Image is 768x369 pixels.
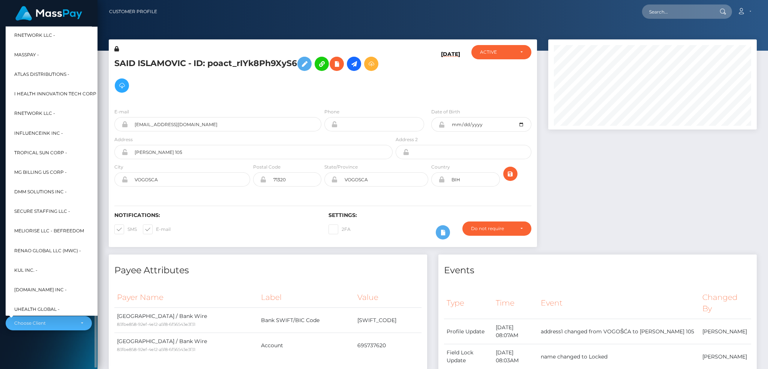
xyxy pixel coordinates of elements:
td: [PERSON_NAME] [700,319,751,344]
span: rNetwork LLC - [14,109,55,119]
td: Profile Update [444,319,493,344]
span: Renao Global LLC (MWC) - [14,246,81,256]
td: [DATE] 08:07AM [493,319,538,344]
button: ACTIVE [471,45,531,59]
th: Time [493,287,538,319]
label: Address 2 [396,136,418,143]
th: Event [538,287,700,319]
td: Bank SWIFT/BIC Code [258,308,355,333]
label: 2FA [328,224,351,234]
div: Do not require [471,226,514,232]
td: address1 changed from VOGOŠĆA to [PERSON_NAME] 105 [538,319,700,344]
td: [SWIFT_CODE] [355,308,421,333]
h6: Settings: [328,212,531,218]
img: MassPay Logo [15,6,82,21]
h6: Notifications: [114,212,317,218]
label: E-mail [143,224,171,234]
label: City [114,164,123,170]
a: Initiate Payout [347,57,361,71]
div: Choose Client [14,320,75,326]
label: SMS [114,224,137,234]
span: Meliorise LLC - BEfreedom [14,226,84,236]
th: Payer Name [114,287,258,308]
span: DMM Solutions Inc - [14,187,67,197]
div: ACTIVE [480,49,514,55]
th: Value [355,287,421,308]
h6: [DATE] [441,51,460,99]
label: Phone [324,108,339,115]
span: RNetwork LLC - [14,30,55,40]
button: Do not require [462,221,531,236]
span: Atlas Distributions - [14,69,69,79]
span: UHealth Global - [14,304,60,314]
span: I HEALTH INNOVATION TECH CORP - [14,89,99,99]
a: Customer Profile [109,4,157,20]
span: MassPay - [14,50,39,60]
th: Label [258,287,355,308]
th: Type [444,287,493,319]
label: Postal Code [253,164,280,170]
span: [DOMAIN_NAME] INC - [14,285,67,295]
input: Search... [642,5,712,19]
td: [GEOGRAPHIC_DATA] / Bank Wire [114,308,258,333]
label: Date of Birth [431,108,460,115]
h4: Events [444,264,751,277]
span: MG Billing US Corp - [14,167,67,177]
button: Choose Client [6,316,92,330]
label: Country [431,164,450,170]
span: Tropical Sun Corp - [14,148,67,158]
td: Account [258,333,355,358]
small: 83fbe858-92ef-4e12-a5f8-6f56543e3f31 [117,322,195,327]
th: Changed By [700,287,751,319]
span: Secure Staffing LLC - [14,207,70,217]
h4: Payee Attributes [114,264,421,277]
span: Kul Inc. - [14,265,37,275]
label: Address [114,136,133,143]
td: 695737620 [355,333,421,358]
label: State/Province [324,164,358,170]
label: E-mail [114,108,129,115]
span: InfluenceInk Inc - [14,128,63,138]
small: 83fbe858-92ef-4e12-a5f8-6f56543e3f31 [117,347,195,352]
h5: SAID ISLAMOVIC - ID: poact_rIYk8Ph9XyS6 [114,53,388,96]
td: [GEOGRAPHIC_DATA] / Bank Wire [114,333,258,358]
